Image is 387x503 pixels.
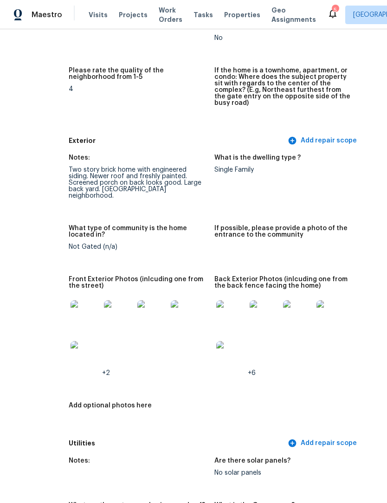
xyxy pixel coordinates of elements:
span: Maestro [32,10,62,19]
div: No [214,35,353,41]
span: Add repair scope [290,438,357,449]
div: 5 [332,6,338,15]
span: Tasks [193,12,213,18]
span: +2 [102,370,110,376]
h5: What type of community is the home located in? [69,225,207,238]
span: Projects [119,10,148,19]
div: No solar panels [214,470,353,476]
div: Two story brick home with engineered siding. Newer roof and freshly painted. Screened porch on ba... [69,167,207,199]
h5: Exterior [69,136,286,146]
h5: If the home is a townhome, apartment, or condo: Where does the subject property sit with regards ... [214,67,353,106]
span: Properties [224,10,260,19]
h5: Please rate the quality of the neighborhood from 1-5 [69,67,207,80]
h5: Front Exterior Photos (inlcuding one from the street) [69,276,207,289]
h5: Add optional photos here [69,402,152,409]
span: Geo Assignments [271,6,316,24]
div: Single Family [214,167,353,173]
button: Add repair scope [286,435,361,452]
button: Add repair scope [286,132,361,149]
h5: Back Exterior Photos (inlcuding one from the back fence facing the home) [214,276,353,289]
h5: Are there solar panels? [214,458,290,464]
div: Not Gated (n/a) [69,244,207,250]
h5: Notes: [69,458,90,464]
h5: If possible, please provide a photo of the entrance to the community [214,225,353,238]
h5: Utilities [69,439,286,448]
span: Work Orders [159,6,182,24]
div: 4 [69,86,207,92]
h5: What is the dwelling type ? [214,155,301,161]
span: Visits [89,10,108,19]
span: Add repair scope [290,135,357,147]
h5: Notes: [69,155,90,161]
span: +6 [248,370,256,376]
